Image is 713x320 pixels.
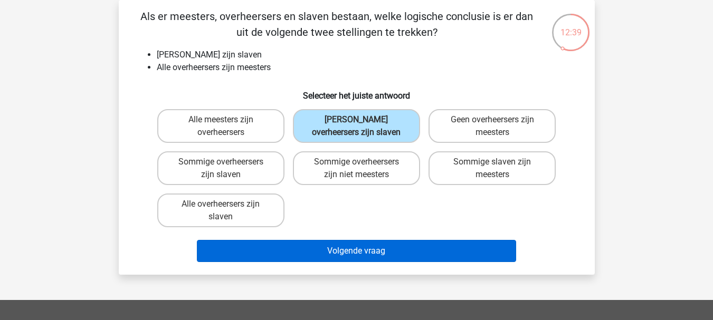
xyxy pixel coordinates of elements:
[429,151,556,185] label: Sommige slaven zijn meesters
[293,109,420,143] label: [PERSON_NAME] overheersers zijn slaven
[157,61,578,74] li: Alle overheersers zijn meesters
[293,151,420,185] label: Sommige overheersers zijn niet meesters
[136,82,578,101] h6: Selecteer het juiste antwoord
[157,193,284,227] label: Alle overheersers zijn slaven
[551,13,591,39] div: 12:39
[157,151,284,185] label: Sommige overheersers zijn slaven
[136,8,538,40] p: Als er meesters, overheersers en slaven bestaan, welke logische conclusie is er dan uit de volgen...
[157,109,284,143] label: Alle meesters zijn overheersers
[429,109,556,143] label: Geen overheersers zijn meesters
[157,49,578,61] li: [PERSON_NAME] zijn slaven
[197,240,516,262] button: Volgende vraag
